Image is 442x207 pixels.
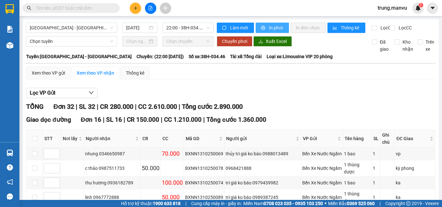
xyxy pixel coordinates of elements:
[121,200,181,207] span: Hỗ trợ kỹ thuật:
[6,150,13,156] img: warehouse-icon
[100,103,133,110] span: CR 280.000
[184,160,225,177] td: BXNN1310250078
[53,103,74,110] span: Đơn 32
[302,194,342,201] div: Bến Xe Nước Ngầm
[6,4,14,14] img: logo-vxr
[43,130,61,148] th: STT
[226,165,300,172] div: 0968421888
[259,39,263,44] span: download
[63,135,77,142] span: Nơi lấy
[141,130,161,148] th: CR
[184,148,225,160] td: BXNN1310250069
[85,165,139,172] div: c thảo 0987511733
[396,135,428,142] span: ĐC Giao
[184,177,225,189] td: BXNN1310250074
[30,36,113,46] span: Chọn tuyến
[6,42,13,49] img: warehouse-icon
[372,4,412,12] span: trung.manvu
[185,200,186,207] span: |
[347,201,375,206] strong: 0369 525 060
[377,38,391,53] span: Đã giao
[415,5,421,11] img: icon-new-feature
[85,194,139,201] div: linh 0967772888
[127,116,159,123] span: CR 150.000
[85,179,139,186] div: thu hương 0936182789
[130,3,141,14] button: plus
[97,103,98,110] span: |
[380,200,381,207] span: |
[396,165,434,172] div: kỳ phong
[344,179,370,186] div: 1 bao
[191,200,242,207] span: Cung cấp máy in - giấy in:
[85,150,139,157] div: nhung 0346650987
[142,164,160,173] div: 50.000
[160,3,171,14] button: aim
[148,6,153,10] span: file-add
[343,130,372,148] th: Tên hàng
[344,161,370,175] div: 1 thùng dược
[7,179,13,185] span: notification
[396,194,434,201] div: ka
[327,23,365,33] button: bar-chartThống kê
[373,179,379,186] div: 1
[77,69,114,77] div: Xem theo VP nhận
[217,36,252,47] button: Chuyển phơi
[26,88,97,98] button: Lọc VP Gửi
[27,6,31,10] span: search
[186,135,218,142] span: Mã GD
[137,53,184,60] span: Chuyến: (22:00 [DATE])
[81,116,102,123] span: Đơn 16
[189,53,225,60] span: Số xe: 38H-034.46
[381,130,395,148] th: Ghi chú
[243,200,323,207] span: Miền Nam
[166,23,210,33] span: 22:00 - 38H-034.46
[302,179,342,186] div: Bến Xe Nước Ngầm
[185,179,223,186] div: BXNN1310250074
[182,103,243,110] span: Tổng cước 2.890.000
[89,90,94,95] span: down
[253,36,292,47] button: downloadXuất Excel
[267,53,333,60] span: Loại xe: Limousine VIP 20 phòng
[124,116,125,123] span: |
[373,194,379,201] div: 1
[166,36,210,46] span: Chọn chuyến
[373,165,379,172] div: 1
[256,23,289,33] button: printerIn phơi
[36,5,112,12] input: Tìm tên, số ĐT hoặc mã đơn
[133,6,138,10] span: plus
[153,201,181,206] strong: 1900 633 818
[164,116,202,123] span: CC 1.210.000
[302,165,342,172] div: Bến Xe Nước Ngầm
[184,189,225,206] td: BXNN1310250089
[230,53,262,60] span: Tài xế: Tổng đài
[261,26,266,31] span: printer
[226,194,300,201] div: tri giá ko báo 0989387245
[161,116,162,123] span: |
[7,193,13,200] span: message
[162,178,183,187] div: 100.000
[396,24,413,31] span: Lọc CC
[333,26,338,31] span: bar-chart
[400,38,416,53] span: Kho nhận
[145,3,156,14] button: file-add
[302,150,342,157] div: Bến Xe Nước Ngầm
[301,189,343,206] td: Bến Xe Nước Ngầm
[341,24,360,31] span: Thống kê
[222,26,227,31] span: sync
[344,150,370,157] div: 1 bao
[420,3,422,7] span: 1
[162,149,183,158] div: 70.000
[226,179,300,186] div: tri giá ko báo 0979439982
[373,150,379,157] div: 1
[396,150,434,157] div: vp
[396,179,434,186] div: ka
[430,5,436,11] span: caret-down
[161,130,184,148] th: CC
[423,38,437,53] span: Trên xe
[301,148,343,160] td: Bến Xe Nước Ngầm
[126,38,148,45] input: Chọn ngày
[269,24,284,31] span: In phơi
[372,130,381,148] th: SL
[135,103,137,110] span: |
[230,24,249,31] span: Làm mới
